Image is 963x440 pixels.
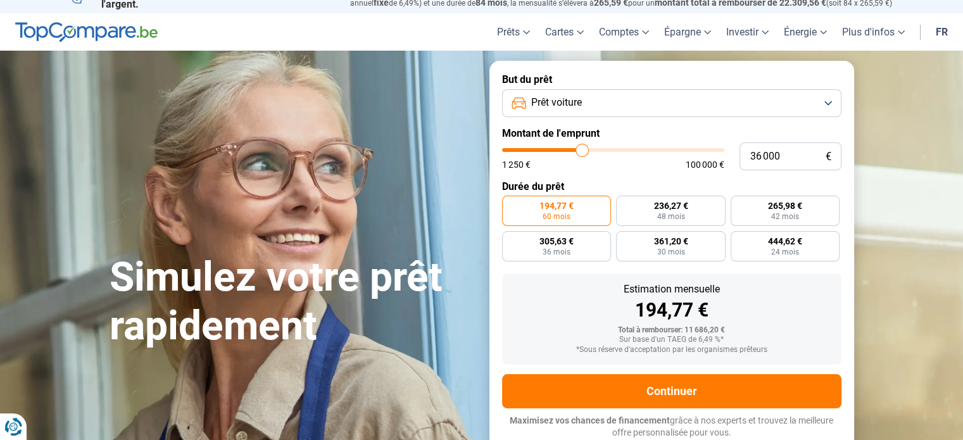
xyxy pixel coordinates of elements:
[653,201,688,210] span: 236,27 €
[510,415,670,425] span: Maximisez vos chances de financement
[512,346,831,355] div: *Sous réserve d'acceptation par les organismes prêteurs
[543,213,570,220] span: 60 mois
[776,13,834,51] a: Énergie
[657,213,684,220] span: 48 mois
[489,13,538,51] a: Prêts
[591,13,657,51] a: Comptes
[512,284,831,294] div: Estimation mensuelle
[539,201,574,210] span: 194,77 €
[686,160,724,169] span: 100 000 €
[771,248,799,256] span: 24 mois
[768,201,802,210] span: 265,98 €
[502,374,841,408] button: Continuer
[539,237,574,246] span: 305,63 €
[502,127,841,139] label: Montant de l'emprunt
[502,160,531,169] span: 1 250 €
[531,96,582,110] span: Prêt voiture
[771,213,799,220] span: 42 mois
[512,301,831,320] div: 194,77 €
[928,13,955,51] a: fr
[110,253,474,351] h1: Simulez votre prêt rapidement
[657,248,684,256] span: 30 mois
[502,73,841,85] label: But du prêt
[657,13,719,51] a: Épargne
[15,22,158,42] img: TopCompare
[502,180,841,192] label: Durée du prêt
[502,415,841,439] p: grâce à nos experts et trouvez la meilleure offre personnalisée pour vous.
[719,13,776,51] a: Investir
[653,237,688,246] span: 361,20 €
[512,336,831,344] div: Sur base d'un TAEG de 6,49 %*
[512,326,831,335] div: Total à rembourser: 11 686,20 €
[502,89,841,117] button: Prêt voiture
[834,13,912,51] a: Plus d'infos
[538,13,591,51] a: Cartes
[768,237,802,246] span: 444,62 €
[543,248,570,256] span: 36 mois
[826,151,831,162] span: €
